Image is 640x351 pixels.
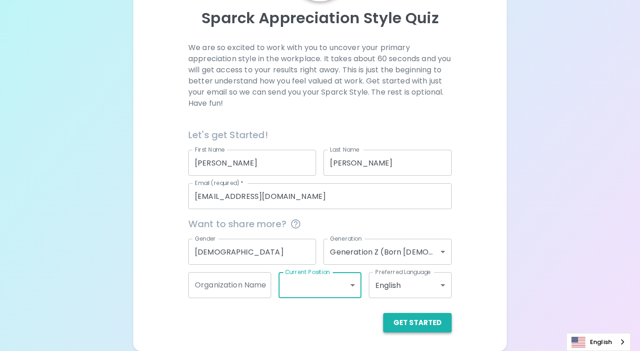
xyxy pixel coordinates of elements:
[330,146,359,153] label: Last Name
[290,218,301,230] svg: This information is completely confidential and only used for aggregated appreciation studies at ...
[188,128,452,142] h6: Let's get Started!
[195,146,225,153] label: First Name
[195,235,216,243] label: Gender
[383,313,452,332] button: Get Started
[567,333,630,351] a: English
[285,268,330,276] label: Current Position
[188,217,452,231] span: Want to share more?
[330,235,362,243] label: Generation
[188,42,452,109] p: We are so excited to work with you to uncover your primary appreciation style in the workplace. I...
[369,272,452,298] div: English
[375,268,431,276] label: Preferred Language
[195,179,244,187] label: Email (required)
[566,333,631,351] aside: Language selected: English
[566,333,631,351] div: Language
[323,239,452,265] div: Generation Z (Born [DEMOGRAPHIC_DATA] - [DEMOGRAPHIC_DATA])
[144,9,496,27] p: Sparck Appreciation Style Quiz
